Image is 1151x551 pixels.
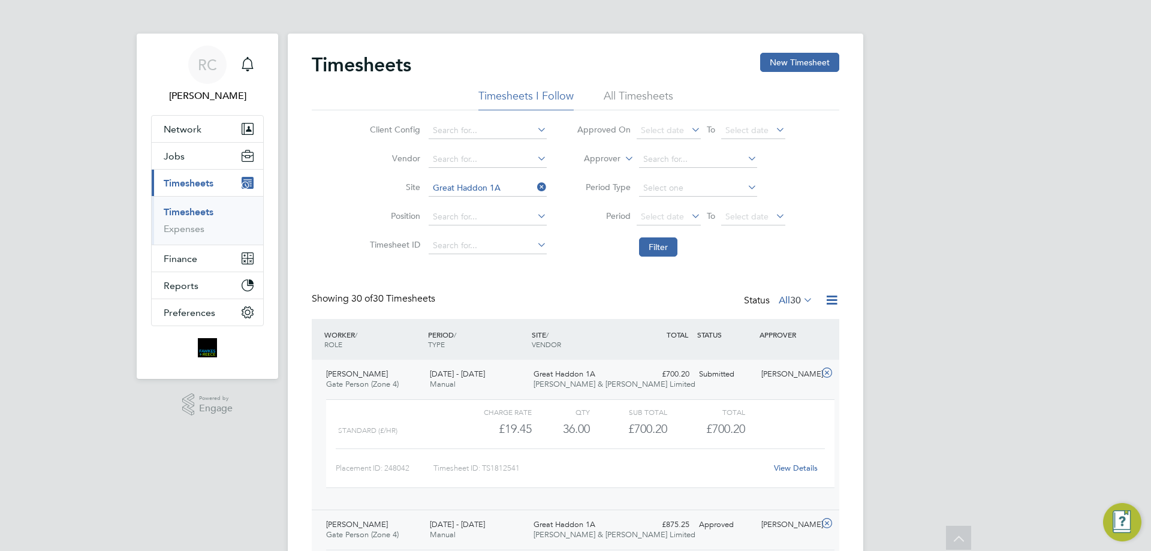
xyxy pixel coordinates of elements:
[632,515,694,535] div: £875.25
[429,151,547,168] input: Search for...
[137,34,278,379] nav: Main navigation
[199,393,233,404] span: Powered by
[429,237,547,254] input: Search for...
[703,122,719,137] span: To
[694,365,757,384] div: Submitted
[164,206,213,218] a: Timesheets
[152,116,263,142] button: Network
[639,237,677,257] button: Filter
[454,330,456,339] span: /
[779,294,813,306] label: All
[478,89,574,110] li: Timesheets I Follow
[454,419,532,439] div: £19.45
[667,405,745,419] div: Total
[774,463,818,473] a: View Details
[567,153,620,165] label: Approver
[757,324,819,345] div: APPROVER
[433,459,766,478] div: Timesheet ID: TS1812541
[336,459,433,478] div: Placement ID: 248042
[641,211,684,222] span: Select date
[534,379,695,389] span: [PERSON_NAME] & [PERSON_NAME] Limited
[532,419,590,439] div: 36.00
[429,180,547,197] input: Search for...
[152,143,263,169] button: Jobs
[577,210,631,221] label: Period
[326,519,388,529] span: [PERSON_NAME]
[632,365,694,384] div: £700.20
[429,209,547,225] input: Search for...
[546,330,549,339] span: /
[757,515,819,535] div: [PERSON_NAME]
[725,125,769,136] span: Select date
[454,405,532,419] div: Charge rate
[164,223,204,234] a: Expenses
[351,293,373,305] span: 30 of
[744,293,815,309] div: Status
[338,426,397,435] span: Standard (£/HR)
[534,529,695,540] span: [PERSON_NAME] & [PERSON_NAME] Limited
[366,239,420,250] label: Timesheet ID
[529,324,632,355] div: SITE
[429,122,547,139] input: Search for...
[366,210,420,221] label: Position
[430,529,456,540] span: Manual
[790,294,801,306] span: 30
[326,369,388,379] span: [PERSON_NAME]
[366,153,420,164] label: Vendor
[534,519,595,529] span: Great Haddon 1A
[366,124,420,135] label: Client Config
[667,330,688,339] span: TOTAL
[151,46,264,103] a: RC[PERSON_NAME]
[366,182,420,192] label: Site
[164,280,198,291] span: Reports
[198,57,217,73] span: RC
[694,324,757,345] div: STATUS
[532,339,561,349] span: VENDOR
[326,379,399,389] span: Gate Person (Zone 4)
[164,307,215,318] span: Preferences
[321,324,425,355] div: WORKER
[326,529,399,540] span: Gate Person (Zone 4)
[577,182,631,192] label: Period Type
[152,196,263,245] div: Timesheets
[152,299,263,326] button: Preferences
[430,369,485,379] span: [DATE] - [DATE]
[164,124,201,135] span: Network
[355,330,357,339] span: /
[199,404,233,414] span: Engage
[604,89,673,110] li: All Timesheets
[534,369,595,379] span: Great Haddon 1A
[590,405,667,419] div: Sub Total
[757,365,819,384] div: [PERSON_NAME]
[428,339,445,349] span: TYPE
[351,293,435,305] span: 30 Timesheets
[312,53,411,77] h2: Timesheets
[152,272,263,299] button: Reports
[639,151,757,168] input: Search for...
[760,53,839,72] button: New Timesheet
[694,515,757,535] div: Approved
[182,393,233,416] a: Powered byEngage
[1103,503,1141,541] button: Engage Resource Center
[151,89,264,103] span: Robyn Clarke
[430,379,456,389] span: Manual
[430,519,485,529] span: [DATE] - [DATE]
[151,338,264,357] a: Go to home page
[324,339,342,349] span: ROLE
[641,125,684,136] span: Select date
[532,405,590,419] div: QTY
[198,338,217,357] img: bromak-logo-retina.png
[164,253,197,264] span: Finance
[312,293,438,305] div: Showing
[590,419,667,439] div: £700.20
[639,180,757,197] input: Select one
[152,245,263,272] button: Finance
[725,211,769,222] span: Select date
[164,177,213,189] span: Timesheets
[577,124,631,135] label: Approved On
[703,208,719,224] span: To
[164,150,185,162] span: Jobs
[152,170,263,196] button: Timesheets
[425,324,529,355] div: PERIOD
[706,421,745,436] span: £700.20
